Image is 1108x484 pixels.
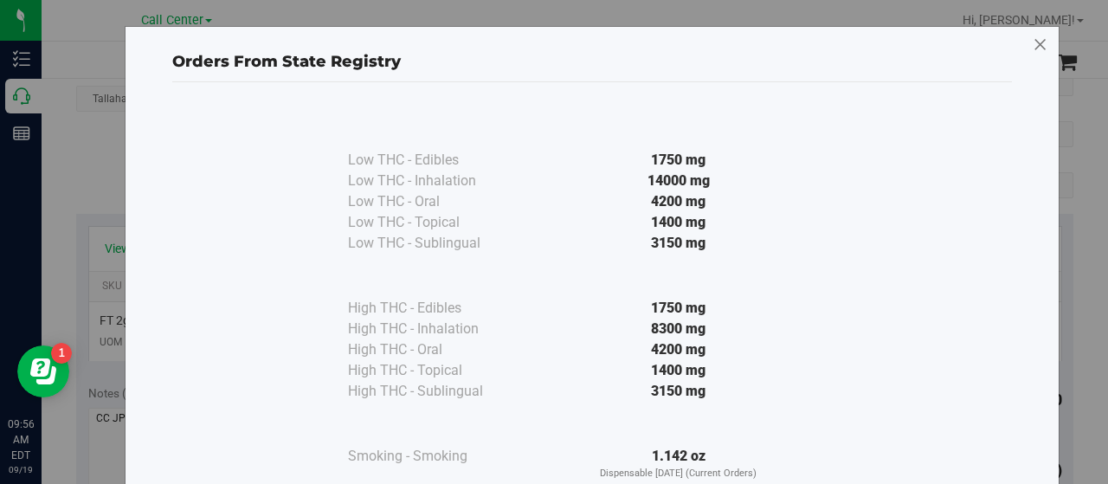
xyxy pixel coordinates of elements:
iframe: Resource center [17,345,69,397]
div: 8300 mg [521,319,836,339]
div: 1750 mg [521,150,836,171]
div: 4200 mg [521,339,836,360]
div: Low THC - Inhalation [348,171,521,191]
div: High THC - Edibles [348,298,521,319]
div: 14000 mg [521,171,836,191]
div: High THC - Sublingual [348,381,521,402]
div: High THC - Oral [348,339,521,360]
p: Dispensable [DATE] (Current Orders) [521,467,836,481]
div: 1400 mg [521,360,836,381]
div: 4200 mg [521,191,836,212]
div: Low THC - Oral [348,191,521,212]
div: High THC - Inhalation [348,319,521,339]
div: Low THC - Edibles [348,150,521,171]
div: 3150 mg [521,381,836,402]
div: 1.142 oz [521,446,836,481]
div: Low THC - Topical [348,212,521,233]
iframe: Resource center unread badge [51,343,72,364]
div: 1750 mg [521,298,836,319]
div: Smoking - Smoking [348,446,521,467]
div: 3150 mg [521,233,836,254]
div: 1400 mg [521,212,836,233]
span: Orders From State Registry [172,52,401,71]
div: High THC - Topical [348,360,521,381]
div: Low THC - Sublingual [348,233,521,254]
